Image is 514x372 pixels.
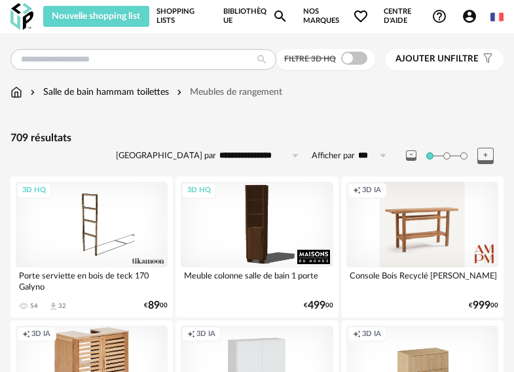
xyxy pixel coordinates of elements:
span: 89 [148,301,160,310]
span: 3D IA [362,186,381,195]
div: Salle de bain hammam toilettes [28,86,169,99]
span: 999 [473,301,490,310]
div: € 00 [304,301,333,310]
a: 3D HQ Porte serviette en bois de teck 170 Galyno 54 Download icon 32 €8900 [10,177,173,318]
button: Ajouter unfiltre Filter icon [386,49,504,70]
a: Creation icon 3D IA Console Bois Recyclé [PERSON_NAME] €99900 [341,177,504,318]
div: € 00 [469,301,498,310]
div: Meuble colonne salle de bain 1 porte [181,267,333,294]
div: Porte serviette en bois de teck 170 Galyno [16,267,168,294]
span: filtre [395,54,479,65]
div: 709 résultats [10,131,504,145]
span: 3D IA [362,330,381,339]
img: OXP [10,3,33,30]
div: 54 [30,302,38,310]
span: Ajouter un [395,54,450,63]
span: Nos marques [303,6,369,27]
span: Heart Outline icon [353,8,369,24]
span: Download icon [48,301,58,311]
span: Help Circle Outline icon [431,8,447,24]
span: 499 [308,301,325,310]
div: 3D HQ [181,182,217,199]
span: Creation icon [22,330,30,339]
img: svg+xml;base64,PHN2ZyB3aWR0aD0iMTYiIGhlaWdodD0iMTYiIHZpZXdCb3g9IjAgMCAxNiAxNiIgZmlsbD0ibm9uZSIgeG... [28,86,38,99]
span: Creation icon [353,186,361,195]
img: fr [490,10,504,24]
span: Nouvelle shopping list [52,12,140,21]
div: 32 [58,302,66,310]
span: Creation icon [353,330,361,339]
span: Account Circle icon [462,8,483,24]
a: 3D HQ Meuble colonne salle de bain 1 porte €49900 [175,177,338,318]
a: BibliothèqueMagnify icon [223,6,288,27]
label: Afficher par [312,150,355,161]
a: Shopping Lists [156,6,209,27]
span: Filter icon [479,54,494,65]
img: svg+xml;base64,PHN2ZyB3aWR0aD0iMTYiIGhlaWdodD0iMTciIHZpZXdCb3g9IjAgMCAxNiAxNyIgZmlsbD0ibm9uZSIgeG... [10,86,22,99]
button: Nouvelle shopping list [43,6,149,27]
span: Account Circle icon [462,8,477,24]
span: 3D IA [31,330,50,339]
label: [GEOGRAPHIC_DATA] par [116,150,216,161]
div: 3D HQ [16,182,52,199]
span: 3D IA [196,330,215,339]
div: Console Bois Recyclé [PERSON_NAME] [346,267,498,294]
span: Creation icon [187,330,195,339]
span: Magnify icon [272,8,288,24]
div: € 00 [144,301,168,310]
span: Filtre 3D HQ [284,55,336,63]
span: Centre d'aideHelp Circle Outline icon [384,7,448,26]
